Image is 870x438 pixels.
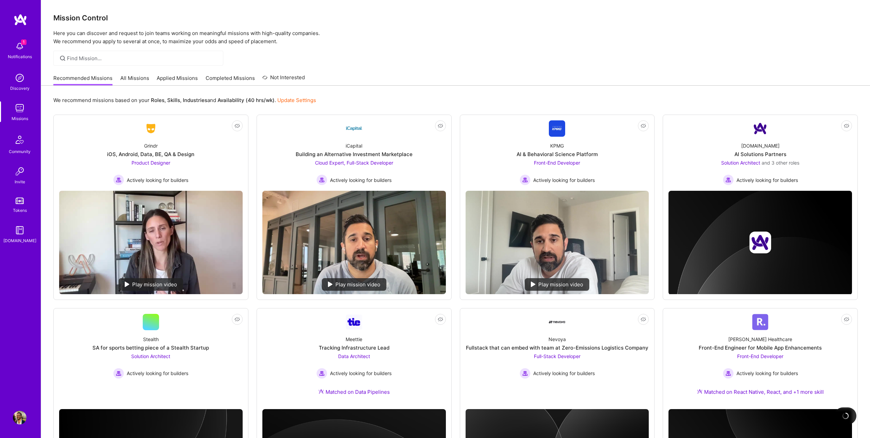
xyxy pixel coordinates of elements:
[346,336,362,343] div: Meettie
[59,120,243,185] a: Company LogoGrindriOS, Android, Data, BE, QA & DesignProduct Designer Actively looking for builde...
[466,191,649,294] img: No Mission
[11,11,16,16] img: logo_orange.svg
[53,29,858,46] p: Here you can discover and request to join teams working on meaningful missions with high-quality ...
[277,97,316,103] a: Update Settings
[734,151,786,158] div: AI Solutions Partners
[12,115,28,122] div: Missions
[749,232,771,253] img: Company logo
[120,74,149,86] a: All Missions
[262,73,305,86] a: Not Interested
[533,176,595,184] span: Actively looking for builders
[520,368,530,379] img: Actively looking for builders
[217,97,275,103] b: Availability (40 hrs/wk)
[76,40,112,45] div: Keywords by Traffic
[113,174,124,185] img: Actively looking for builders
[723,368,734,379] img: Actively looking for builders
[737,353,783,359] span: Front-End Developer
[143,336,159,343] div: Stealth
[53,74,112,86] a: Recommended Missions
[330,370,391,377] span: Actively looking for builders
[10,85,30,92] div: Discovery
[844,317,849,322] i: icon EyeClosed
[206,74,255,86] a: Completed Missions
[728,336,792,343] div: [PERSON_NAME] Healthcare
[697,389,702,394] img: Ateam Purple Icon
[466,314,649,404] a: Company LogoNevoyaFullstack that can embed with team at Zero-Emissions Logistics CompanyFull-Stac...
[127,176,188,184] span: Actively looking for builders
[13,165,27,178] img: Invite
[533,370,595,377] span: Actively looking for builders
[668,120,852,185] a: Company Logo[DOMAIN_NAME]AI Solutions PartnersSolution Architect and 3 other rolesActively lookin...
[18,18,75,23] div: Domain: [DOMAIN_NAME]
[346,315,362,329] img: Company Logo
[15,178,25,185] div: Invite
[346,120,362,137] img: Company Logo
[119,278,183,291] div: Play mission video
[534,160,580,166] span: Front-End Developer
[641,317,646,322] i: icon EyeClosed
[466,344,648,351] div: Fullstack that can embed with team at Zero-Emissions Logistics Company
[723,174,734,185] img: Actively looking for builders
[11,18,16,23] img: website_grey.svg
[736,176,798,184] span: Actively looking for builders
[316,368,327,379] img: Actively looking for builders
[517,151,598,158] div: AI & Behavioral Science Platform
[841,411,850,421] img: loading
[13,207,27,214] div: Tokens
[132,160,170,166] span: Product Designer
[534,353,580,359] span: Full-Stack Developer
[346,142,362,149] div: iCapital
[107,151,194,158] div: iOS, Android, Data, BE, QA & Design
[318,389,324,394] img: Ateam Purple Icon
[328,282,333,287] img: play
[53,14,858,22] h3: Mission Control
[520,174,530,185] img: Actively looking for builders
[752,120,768,137] img: Company Logo
[13,101,27,115] img: teamwork
[234,123,240,129] i: icon EyeClosed
[525,278,589,291] div: Play mission video
[183,97,207,103] b: Industries
[131,353,170,359] span: Solution Architect
[127,370,188,377] span: Actively looking for builders
[11,411,28,424] a: User Avatar
[9,148,31,155] div: Community
[316,174,327,185] img: Actively looking for builders
[8,53,32,60] div: Notifications
[13,39,27,53] img: bell
[13,411,27,424] img: User Avatar
[697,388,824,395] div: Matched on React Native, React, and +1 more skill
[3,237,36,244] div: [DOMAIN_NAME]
[151,97,164,103] b: Roles
[16,198,24,204] img: tokens
[315,160,393,166] span: Cloud Expert, Full-Stack Developer
[144,142,158,149] div: Grindr
[736,370,798,377] span: Actively looking for builders
[19,11,33,16] div: v 4.0.24
[322,278,386,291] div: Play mission video
[438,123,443,129] i: icon EyeClosed
[338,353,370,359] span: Data Architect
[844,123,849,129] i: icon EyeClosed
[699,344,822,351] div: Front-End Engineer for Mobile App Enhancements
[549,120,565,137] img: Company Logo
[59,191,243,294] img: No Mission
[167,97,180,103] b: Skills
[53,97,316,104] p: We recommend missions based on your , , and .
[466,120,649,185] a: Company LogoKPMGAI & Behavioral Science PlatformFront-End Developer Actively looking for builders...
[438,317,443,322] i: icon EyeClosed
[92,344,209,351] div: SA for sports betting piece of a Stealth Startup
[157,74,198,86] a: Applied Missions
[668,191,852,295] img: cover
[721,160,760,166] span: Solution Architect
[14,14,27,26] img: logo
[550,142,564,149] div: KPMG
[531,282,536,287] img: play
[67,55,218,62] input: Find Mission...
[125,282,129,287] img: play
[752,314,768,330] img: Company Logo
[641,123,646,129] i: icon EyeClosed
[330,176,391,184] span: Actively looking for builders
[69,39,74,45] img: tab_keywords_by_traffic_grey.svg
[319,344,389,351] div: Tracking Infrastructure Lead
